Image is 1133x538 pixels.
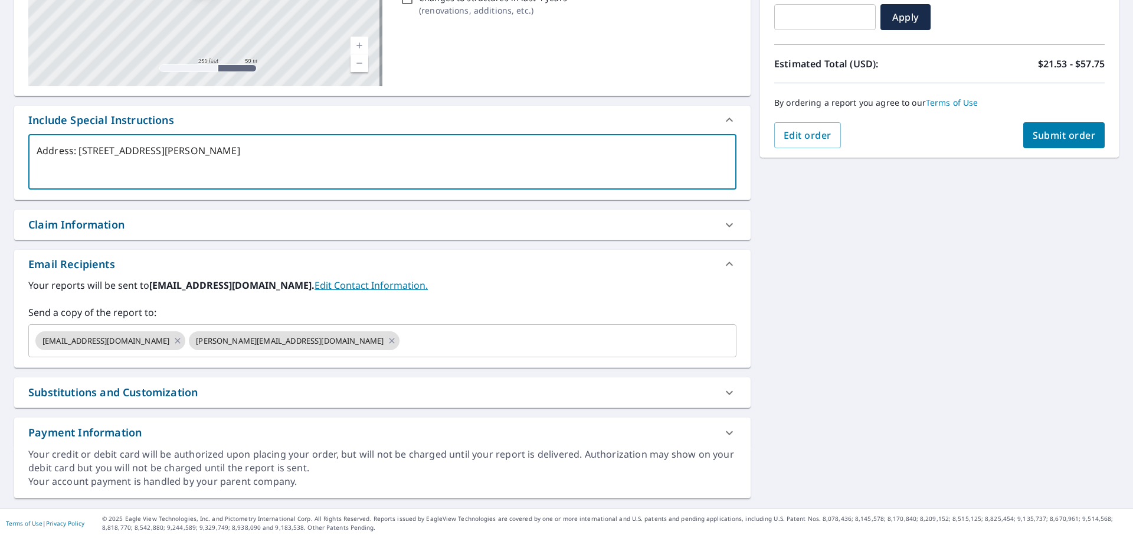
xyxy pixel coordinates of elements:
[784,129,831,142] span: Edit order
[28,384,198,400] div: Substitutions and Customization
[28,278,736,292] label: Your reports will be sent to
[880,4,931,30] button: Apply
[28,305,736,319] label: Send a copy of the report to:
[774,122,841,148] button: Edit order
[28,217,125,233] div: Claim Information
[6,519,42,527] a: Terms of Use
[1038,57,1105,71] p: $21.53 - $57.75
[28,425,142,441] div: Payment Information
[14,418,751,448] div: Payment Information
[102,514,1127,532] p: © 2025 Eagle View Technologies, Inc. and Pictometry International Corp. All Rights Reserved. Repo...
[14,106,751,134] div: Include Special Instructions
[1023,122,1105,148] button: Submit order
[890,11,921,24] span: Apply
[774,57,939,71] p: Estimated Total (USD):
[6,520,84,527] p: |
[46,519,84,527] a: Privacy Policy
[774,97,1105,108] p: By ordering a report you agree to our
[1033,129,1096,142] span: Submit order
[189,331,400,350] div: [PERSON_NAME][EMAIL_ADDRESS][DOMAIN_NAME]
[351,54,368,72] a: Current Level 17, Zoom Out
[37,145,728,179] textarea: Address: [STREET_ADDRESS][PERSON_NAME]
[14,377,751,407] div: Substitutions and Customization
[315,279,428,292] a: EditContactInfo
[35,335,176,347] span: [EMAIL_ADDRESS][DOMAIN_NAME]
[28,256,115,272] div: Email Recipients
[28,112,174,128] div: Include Special Instructions
[189,335,391,347] span: [PERSON_NAME][EMAIL_ADDRESS][DOMAIN_NAME]
[35,331,185,350] div: [EMAIL_ADDRESS][DOMAIN_NAME]
[419,4,567,17] p: ( renovations, additions, etc. )
[14,250,751,278] div: Email Recipients
[926,97,978,108] a: Terms of Use
[14,210,751,240] div: Claim Information
[28,448,736,475] div: Your credit or debit card will be authorized upon placing your order, but will not be charged unt...
[149,279,315,292] b: [EMAIL_ADDRESS][DOMAIN_NAME].
[351,37,368,54] a: Current Level 17, Zoom In
[28,475,736,488] div: Your account payment is handled by your parent company.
